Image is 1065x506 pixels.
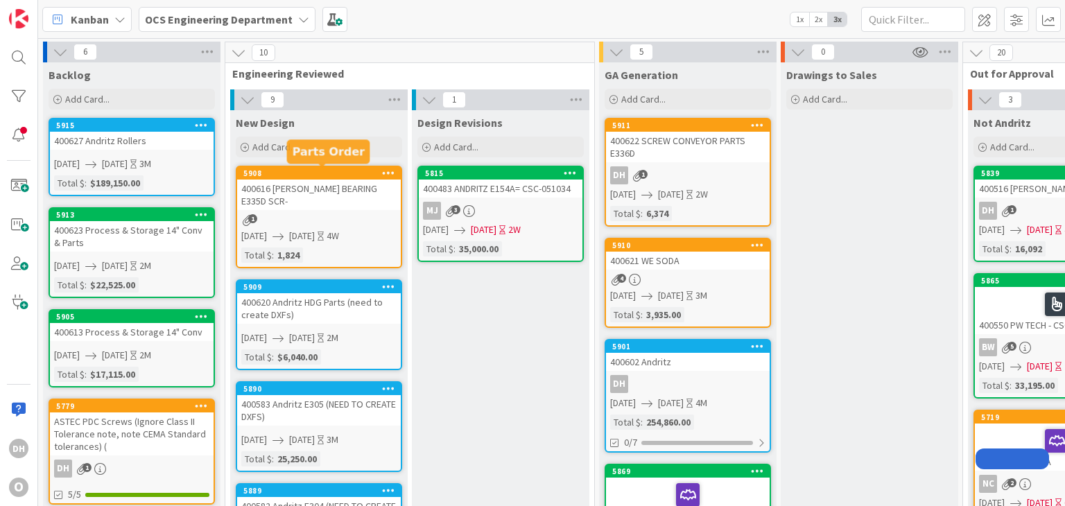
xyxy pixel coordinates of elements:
[973,116,1031,130] span: Not Andritz
[453,241,456,256] span: :
[243,486,401,496] div: 5889
[417,166,584,262] a: 5815400483 ANDRITZ E154A= CSC-051034MJ[DATE][DATE]2WTotal $:35,000.00
[612,241,770,250] div: 5910
[606,132,770,162] div: 400622 SCREW CONVEYOR PARTS E336D
[236,166,402,268] a: 5908400616 [PERSON_NAME] BEARING E335D SCR-[DATE][DATE]4WTotal $:1,824
[56,121,214,130] div: 5915
[1010,378,1012,393] span: :
[50,400,214,412] div: 5779
[50,119,214,150] div: 5915400627 Andritz Rollers
[293,145,365,158] h5: Parts Order
[50,119,214,132] div: 5915
[605,339,771,453] a: 5901400602 AndritzDH[DATE][DATE]4MTotal $:254,860.000/7
[54,367,85,382] div: Total $
[139,348,151,363] div: 2M
[49,399,215,505] a: 5779ASTEC PDC Screws (Ignore Class II Tolerance note, note CEMA Standard tolerances) (DH5/5
[9,478,28,497] div: O
[419,167,582,198] div: 5815400483 ANDRITZ E154A= CSC-051034
[241,451,272,466] div: Total $
[606,119,770,162] div: 5911400622 SCREW CONVEYOR PARTS E336D
[236,279,402,370] a: 5909400620 Andritz HDG Parts (need to create DXFs)[DATE][DATE]2MTotal $:$6,040.00
[50,460,214,478] div: DH
[423,241,453,256] div: Total $
[102,348,128,363] span: [DATE]
[1010,241,1012,256] span: :
[50,323,214,341] div: 400613 Process & Storage 14" Conv
[73,44,97,60] span: 6
[643,415,694,430] div: 254,860.00
[252,44,275,61] span: 10
[49,309,215,387] a: 5905400613 Process & Storage 14" Conv[DATE][DATE]2MTotal $:$17,115.00
[643,206,672,221] div: 6,374
[998,91,1022,108] span: 3
[49,207,215,298] a: 5913400623 Process & Storage 14" Conv & Parts[DATE][DATE]2MTotal $:$22,525.00
[508,223,521,237] div: 2W
[56,312,214,322] div: 5905
[612,466,770,476] div: 5869
[237,281,401,324] div: 5909400620 Andritz HDG Parts (need to create DXFs)
[145,12,293,26] b: OCS Engineering Department
[49,68,91,82] span: Backlog
[606,465,770,478] div: 5869
[639,170,648,179] span: 1
[605,68,678,82] span: GA Generation
[241,229,267,243] span: [DATE]
[979,475,997,493] div: NC
[610,166,628,184] div: DH
[54,157,80,171] span: [DATE]
[1012,241,1046,256] div: 16,092
[85,175,87,191] span: :
[1027,359,1053,374] span: [DATE]
[102,157,128,171] span: [DATE]
[1007,205,1016,214] span: 1
[641,206,643,221] span: :
[237,167,401,180] div: 5908
[241,331,267,345] span: [DATE]
[610,288,636,303] span: [DATE]
[272,451,274,466] span: :
[456,241,502,256] div: 35,000.00
[979,223,1005,237] span: [DATE]
[56,210,214,220] div: 5913
[50,311,214,323] div: 5905
[87,277,139,293] div: $22,525.00
[1007,478,1016,487] span: 2
[979,202,997,220] div: DH
[1027,223,1053,237] span: [DATE]
[237,395,401,426] div: 400583 Andritz E305 (NEED TO CREATE DXFS)
[990,141,1034,153] span: Add Card...
[85,277,87,293] span: :
[695,187,708,202] div: 2W
[9,439,28,458] div: DH
[610,307,641,322] div: Total $
[327,433,338,447] div: 3M
[87,367,139,382] div: $17,115.00
[606,340,770,353] div: 5901
[248,214,257,223] span: 1
[289,229,315,243] span: [DATE]
[606,375,770,393] div: DH
[658,396,684,410] span: [DATE]
[610,206,641,221] div: Total $
[624,435,637,450] span: 0/7
[419,180,582,198] div: 400483 ANDRITZ E154A= CSC-051034
[237,485,401,497] div: 5889
[9,9,28,28] img: Visit kanbanzone.com
[695,396,707,410] div: 4M
[641,307,643,322] span: :
[606,239,770,252] div: 5910
[237,383,401,395] div: 5890
[237,167,401,210] div: 5908400616 [PERSON_NAME] BEARING E335D SCR-
[50,132,214,150] div: 400627 Andritz Rollers
[274,247,303,263] div: 1,824
[237,383,401,426] div: 5890400583 Andritz E305 (NEED TO CREATE DXFS)
[54,259,80,273] span: [DATE]
[241,349,272,365] div: Total $
[419,167,582,180] div: 5815
[610,375,628,393] div: DH
[606,119,770,132] div: 5911
[610,187,636,202] span: [DATE]
[50,209,214,221] div: 5913
[54,175,85,191] div: Total $
[434,141,478,153] span: Add Card...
